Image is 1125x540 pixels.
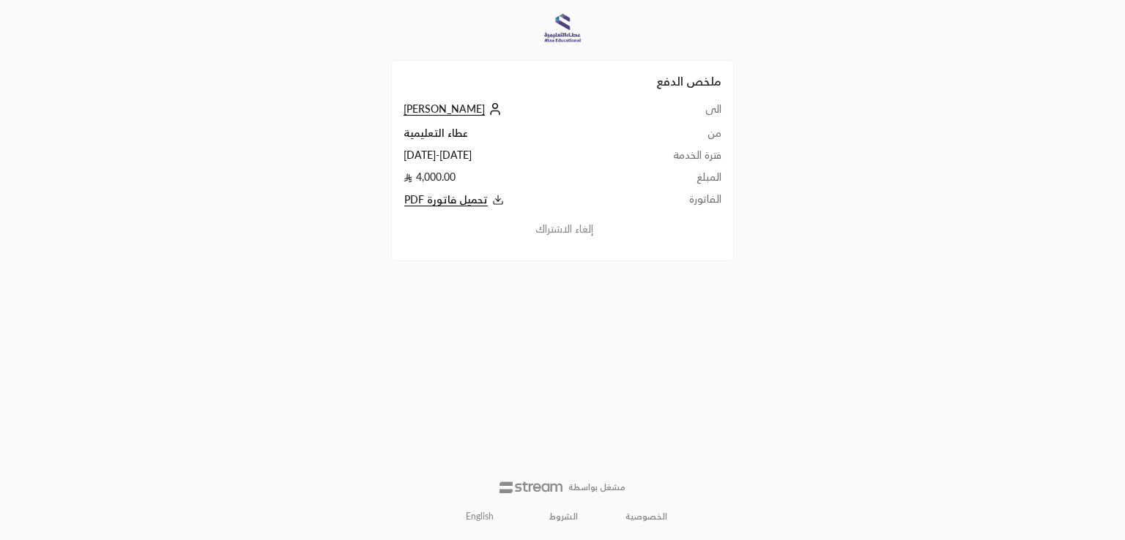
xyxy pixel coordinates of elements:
img: Company Logo [543,9,582,48]
td: [DATE] - [DATE] [404,148,622,170]
button: إلغاء الاشتراك [404,221,721,237]
h2: ملخص الدفع [404,72,721,90]
p: مشغل بواسطة [568,481,625,493]
a: الخصوصية [625,511,667,522]
span: [PERSON_NAME] [404,102,485,116]
td: المبلغ [622,170,721,192]
td: 4,000.00 [404,170,622,192]
a: [PERSON_NAME] [404,102,505,115]
button: تحميل فاتورة PDF [404,192,622,209]
a: English [458,505,502,528]
td: فترة الخدمة [622,148,721,170]
td: الفاتورة [622,192,721,209]
td: من [622,126,721,148]
a: الشروط [549,511,578,522]
td: عطاء التعليمية [404,126,622,148]
span: تحميل فاتورة PDF [404,193,488,206]
td: الى [622,102,721,126]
